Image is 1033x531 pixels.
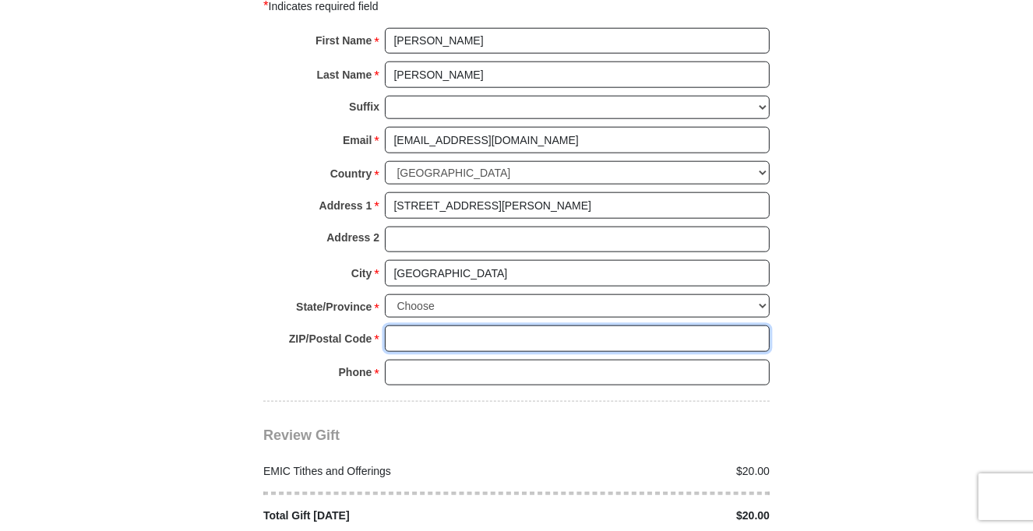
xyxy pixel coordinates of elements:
strong: Last Name [317,64,372,86]
div: EMIC Tithes and Offerings [256,463,517,480]
strong: Suffix [349,96,379,118]
strong: First Name [316,30,372,51]
div: $20.00 [516,508,778,524]
strong: Email [343,129,372,151]
strong: Address 2 [326,227,379,248]
div: Total Gift [DATE] [256,508,517,524]
strong: State/Province [296,296,372,318]
strong: ZIP/Postal Code [289,328,372,350]
div: $20.00 [516,463,778,480]
strong: City [351,262,372,284]
span: Review Gift [263,427,340,443]
strong: Country [330,163,372,185]
strong: Address 1 [319,195,372,216]
strong: Phone [339,361,372,383]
